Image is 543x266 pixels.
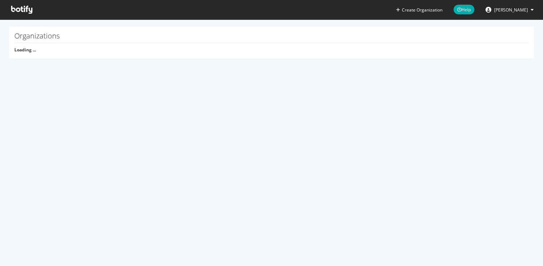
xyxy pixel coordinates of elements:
[454,5,474,14] span: Help
[494,7,528,13] span: Michael Bass
[14,47,36,53] strong: Loading ...
[396,6,443,13] button: Create Organization
[480,4,539,15] button: [PERSON_NAME]
[14,32,529,43] h1: Organizations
